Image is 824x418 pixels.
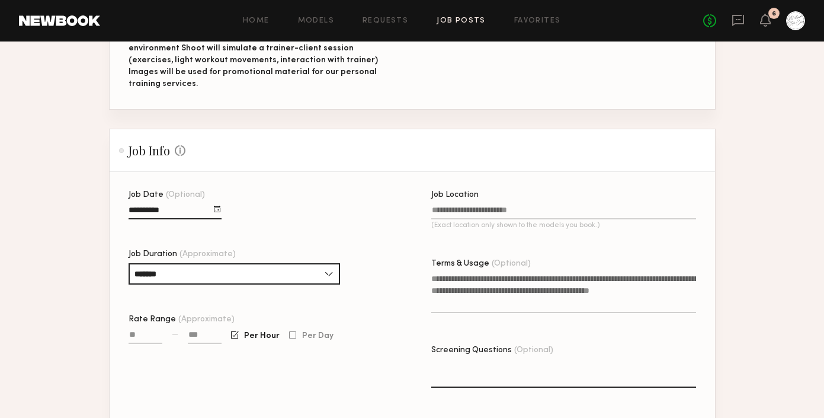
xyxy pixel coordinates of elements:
div: Terms & Usage [431,260,696,268]
span: (Approximate) [179,250,236,259]
h2: Job Info [119,143,185,158]
span: (Optional) [166,191,205,199]
div: Job Duration [129,250,340,259]
div: Screening Questions [431,346,696,355]
a: Requests [363,17,408,25]
div: — [172,330,178,339]
div: Job Location [431,191,696,199]
span: Per Hour [244,333,280,340]
textarea: Terms & Usage(Optional) [431,273,696,313]
p: (Exact location only shown to the models you book.) [431,222,696,229]
span: (Optional) [514,346,553,355]
div: Job Date [129,191,222,199]
div: Rate Range [129,315,393,324]
a: Favorites [514,17,561,25]
a: Home [243,17,270,25]
span: (Optional) [492,260,531,268]
span: Per Day [302,333,334,340]
a: Job Posts [437,17,486,25]
textarea: Screening Questions(Optional) [431,359,696,388]
input: Job Location(Exact location only shown to the models you book.) [431,206,696,219]
div: 6 [772,11,776,17]
a: Models [298,17,334,25]
span: (Approximate) [178,315,235,324]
